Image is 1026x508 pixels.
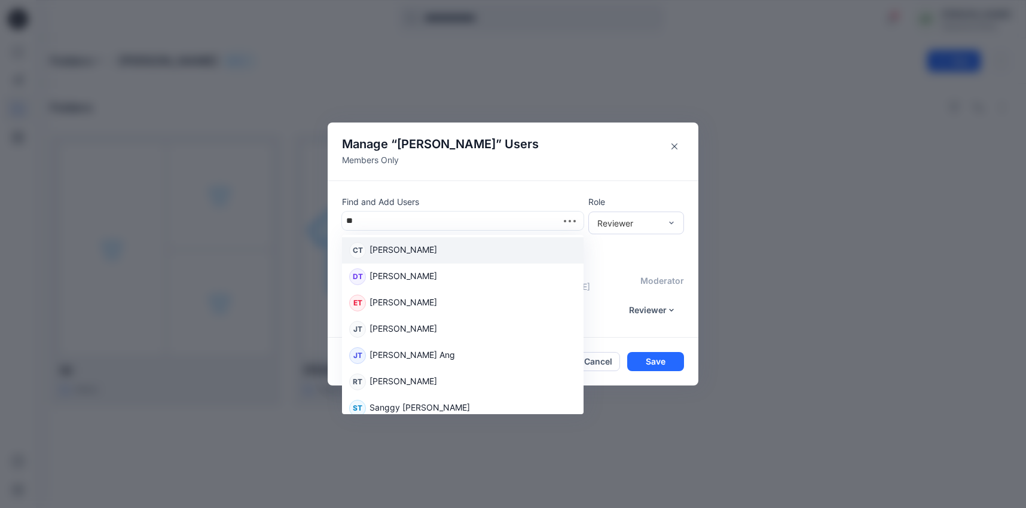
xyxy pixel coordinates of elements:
[342,154,539,166] p: Members Only
[349,400,366,417] div: ST
[588,195,684,208] p: Role
[349,374,366,390] div: RT
[640,274,684,287] p: moderator
[370,375,437,390] p: [PERSON_NAME]
[370,348,455,364] p: [PERSON_NAME] Ang
[342,137,539,151] h4: Manage “ ” Users
[349,268,366,285] div: DT
[349,321,366,338] div: JT
[665,137,684,156] button: Close
[627,352,684,371] button: Save
[349,347,366,364] div: JT
[597,217,661,229] div: Reviewer
[370,243,437,259] p: [PERSON_NAME]
[349,295,366,311] div: ET
[370,270,437,285] p: [PERSON_NAME]
[342,195,584,208] p: Find and Add Users
[370,322,437,338] p: [PERSON_NAME]
[397,137,496,151] span: [PERSON_NAME]
[370,401,470,417] p: Sanggy [PERSON_NAME]
[370,296,437,311] p: [PERSON_NAME]
[621,301,684,320] button: Reviewer
[576,352,620,371] button: Cancel
[349,242,366,259] div: CT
